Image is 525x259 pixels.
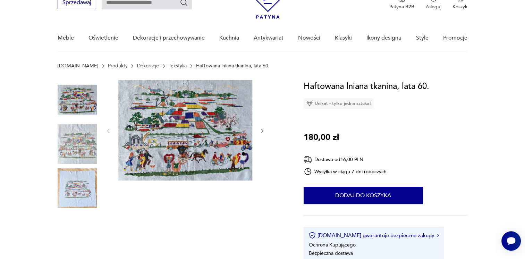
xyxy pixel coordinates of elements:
li: Ochrona Kupującego [309,242,356,248]
img: Ikona certyfikatu [309,232,316,239]
div: Wysyłka w ciągu 7 dni roboczych [304,167,387,176]
a: [DOMAIN_NAME] [58,63,98,69]
a: Style [416,25,429,51]
a: Nowości [298,25,320,51]
a: Tekstylia [169,63,187,69]
img: Ikona diamentu [306,100,313,107]
li: Bezpieczna dostawa [309,250,353,257]
p: Zaloguj [425,3,441,10]
a: Dekoracje i przechowywanie [133,25,205,51]
img: Zdjęcie produktu Haftowana lniana tkanina, lata 60. [58,80,97,119]
p: 180,00 zł [304,131,339,144]
button: Dodaj do koszyka [304,187,423,204]
a: Dekoracje [137,63,159,69]
h1: Haftowana lniana tkanina, lata 60. [304,80,429,93]
p: Patyna B2B [389,3,414,10]
a: Kuchnia [219,25,239,51]
div: Dostawa od 16,00 PLN [304,155,387,164]
a: Oświetlenie [88,25,118,51]
p: Haftowana lniana tkanina, lata 60. [196,63,269,69]
img: Ikona dostawy [304,155,312,164]
a: Ikony designu [366,25,401,51]
p: Koszyk [452,3,467,10]
img: Zdjęcie produktu Haftowana lniana tkanina, lata 60. [58,124,97,164]
img: Zdjęcie produktu Haftowana lniana tkanina, lata 60. [58,168,97,208]
img: Zdjęcie produktu Haftowana lniana tkanina, lata 60. [118,80,252,181]
iframe: Smartsupp widget button [501,231,521,251]
a: Meble [58,25,74,51]
a: Sprzedawaj [58,1,96,6]
a: Promocje [443,25,467,51]
div: Unikat - tylko jedna sztuka! [304,98,374,109]
a: Produkty [108,63,128,69]
a: Klasyki [335,25,352,51]
img: Ikona strzałki w prawo [437,234,439,237]
a: Antykwariat [254,25,283,51]
button: [DOMAIN_NAME] gwarantuje bezpieczne zakupy [309,232,439,239]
